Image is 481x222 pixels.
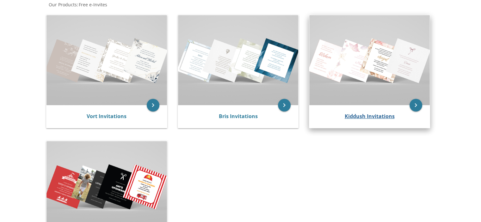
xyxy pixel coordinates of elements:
[309,15,430,105] img: Kiddush Invitations
[48,2,77,8] a: Our Products
[147,99,159,111] a: keyboard_arrow_right
[345,113,395,120] a: Kiddush Invitations
[410,99,422,111] a: keyboard_arrow_right
[178,15,299,105] img: Bris Invitations
[46,15,167,105] img: Vort Invitations
[43,2,241,8] div: :
[79,2,107,8] span: Free e-Invites
[278,99,291,111] a: keyboard_arrow_right
[87,113,126,120] a: Vort Invitations
[78,2,107,8] a: Free e-Invites
[219,113,257,120] a: Bris Invitations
